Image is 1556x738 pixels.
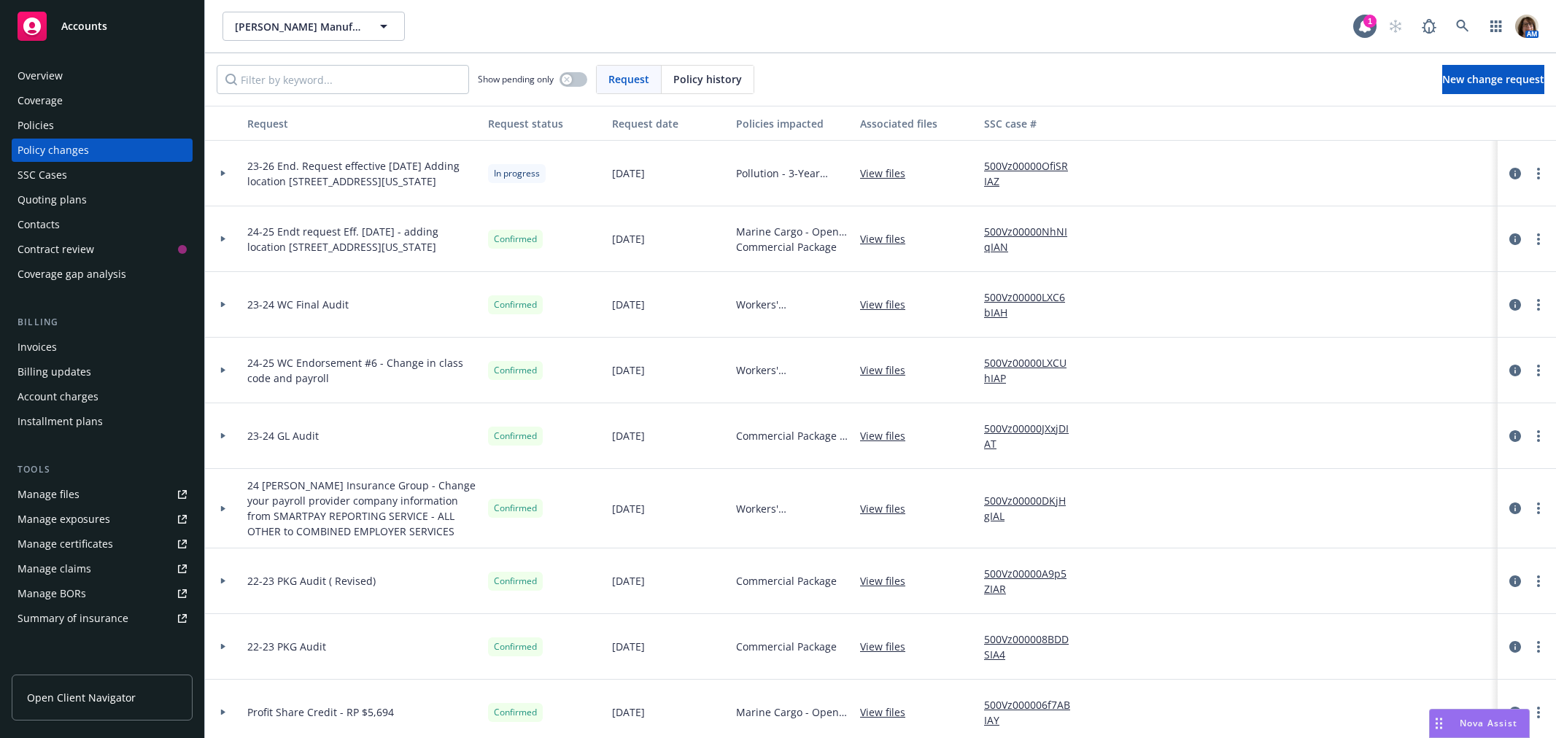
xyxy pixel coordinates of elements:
[736,224,848,239] span: Marine Cargo - Open / Floating - 2nd of the two year lock
[18,163,67,187] div: SSC Cases
[12,557,193,580] a: Manage claims
[736,573,837,589] span: Commercial Package
[1430,710,1448,737] div: Drag to move
[222,12,405,41] button: [PERSON_NAME] Manufacturing Company, Inc.
[235,19,361,34] span: [PERSON_NAME] Manufacturing Company, Inc.
[18,532,113,556] div: Manage certificates
[12,335,193,359] a: Invoices
[12,659,193,674] div: Analytics hub
[247,704,394,720] span: Profit Share Credit - RP $5,694
[12,582,193,605] a: Manage BORs
[1448,12,1477,41] a: Search
[860,297,917,312] a: View files
[12,532,193,556] a: Manage certificates
[12,188,193,211] a: Quoting plans
[1442,65,1544,94] a: New change request
[1530,362,1547,379] a: more
[860,573,917,589] a: View files
[1460,717,1517,729] span: Nova Assist
[241,106,482,141] button: Request
[606,106,730,141] button: Request date
[1515,15,1538,38] img: photo
[984,355,1082,386] a: 500Vz00000LXCUhIAP
[205,206,241,272] div: Toggle Row Expanded
[984,697,1082,728] a: 500Vz000006f7ABIAY
[12,360,193,384] a: Billing updates
[736,297,848,312] span: Workers' Compensation
[494,167,540,180] span: In progress
[1429,709,1530,738] button: Nova Assist
[612,704,645,720] span: [DATE]
[494,575,537,588] span: Confirmed
[18,557,91,580] div: Manage claims
[12,238,193,261] a: Contract review
[478,73,554,85] span: Show pending only
[673,71,742,87] span: Policy history
[736,362,848,378] span: Workers' Compensation
[612,428,645,443] span: [DATE]
[1530,296,1547,314] a: more
[494,364,537,377] span: Confirmed
[984,493,1082,524] a: 500Vz00000DKjHgIAL
[736,501,848,516] span: Workers' Compensation
[612,573,645,589] span: [DATE]
[12,6,193,47] a: Accounts
[205,403,241,469] div: Toggle Row Expanded
[984,290,1082,320] a: 500Vz00000LXC6bIAH
[736,704,848,720] span: Marine Cargo - Open / Floating
[247,158,476,189] span: 23-26 End. Request effective [DATE] Adding location [STREET_ADDRESS][US_STATE]
[854,106,978,141] button: Associated files
[736,116,848,131] div: Policies impacted
[494,706,537,719] span: Confirmed
[205,469,241,548] div: Toggle Row Expanded
[12,114,193,137] a: Policies
[860,362,917,378] a: View files
[1506,572,1524,590] a: circleInformation
[984,421,1082,451] a: 500Vz00000JXxjDIAT
[247,355,476,386] span: 24-25 WC Endorsement #6 - Change in class code and payroll
[1506,165,1524,182] a: circleInformation
[1414,12,1444,41] a: Report a Bug
[1530,704,1547,721] a: more
[1482,12,1511,41] a: Switch app
[247,297,349,312] span: 23-24 WC Final Audit
[494,430,537,443] span: Confirmed
[18,114,54,137] div: Policies
[984,566,1082,597] a: 500Vz00000A9p5ZIAR
[12,89,193,112] a: Coverage
[860,231,917,246] a: View files
[18,188,87,211] div: Quoting plans
[984,158,1082,189] a: 500Vz00000OfiSRIAZ
[12,508,193,531] a: Manage exposures
[860,166,917,181] a: View files
[247,116,476,131] div: Request
[860,428,917,443] a: View files
[247,224,476,255] span: 24-25 Endt request Eff. [DATE] - adding location [STREET_ADDRESS][US_STATE]
[12,607,193,630] a: Summary of insurance
[612,231,645,246] span: [DATE]
[18,410,103,433] div: Installment plans
[12,483,193,506] a: Manage files
[1530,500,1547,517] a: more
[27,690,136,705] span: Open Client Navigator
[18,213,60,236] div: Contacts
[18,64,63,88] div: Overview
[1506,427,1524,445] a: circleInformation
[12,213,193,236] a: Contacts
[1506,638,1524,656] a: circleInformation
[18,483,80,506] div: Manage files
[860,704,917,720] a: View files
[205,141,241,206] div: Toggle Row Expanded
[18,607,128,630] div: Summary of insurance
[494,640,537,653] span: Confirmed
[860,639,917,654] a: View files
[12,64,193,88] a: Overview
[18,139,89,162] div: Policy changes
[608,71,649,87] span: Request
[730,106,854,141] button: Policies impacted
[18,508,110,531] div: Manage exposures
[18,582,86,605] div: Manage BORs
[205,548,241,614] div: Toggle Row Expanded
[612,501,645,516] span: [DATE]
